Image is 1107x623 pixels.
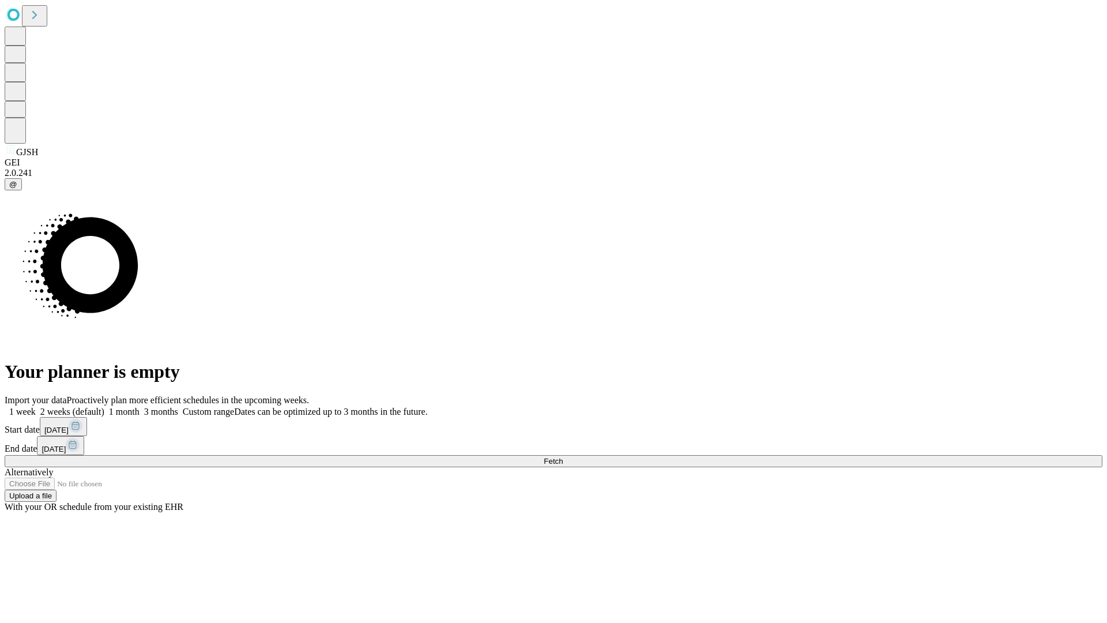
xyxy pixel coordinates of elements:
button: @ [5,178,22,190]
span: Dates can be optimized up to 3 months in the future. [234,407,427,416]
span: 1 week [9,407,36,416]
span: With your OR schedule from your existing EHR [5,502,183,512]
span: 1 month [109,407,140,416]
span: Proactively plan more efficient schedules in the upcoming weeks. [67,395,309,405]
button: [DATE] [37,436,84,455]
span: @ [9,180,17,189]
button: Fetch [5,455,1102,467]
span: Import your data [5,395,67,405]
span: Fetch [544,457,563,466]
span: Custom range [183,407,234,416]
div: Start date [5,417,1102,436]
h1: Your planner is empty [5,361,1102,382]
span: [DATE] [42,445,66,453]
button: Upload a file [5,490,57,502]
span: 2 weeks (default) [40,407,104,416]
div: 2.0.241 [5,168,1102,178]
span: [DATE] [44,426,69,434]
span: Alternatively [5,467,53,477]
button: [DATE] [40,417,87,436]
div: End date [5,436,1102,455]
div: GEI [5,157,1102,168]
span: GJSH [16,147,38,157]
span: 3 months [144,407,178,416]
